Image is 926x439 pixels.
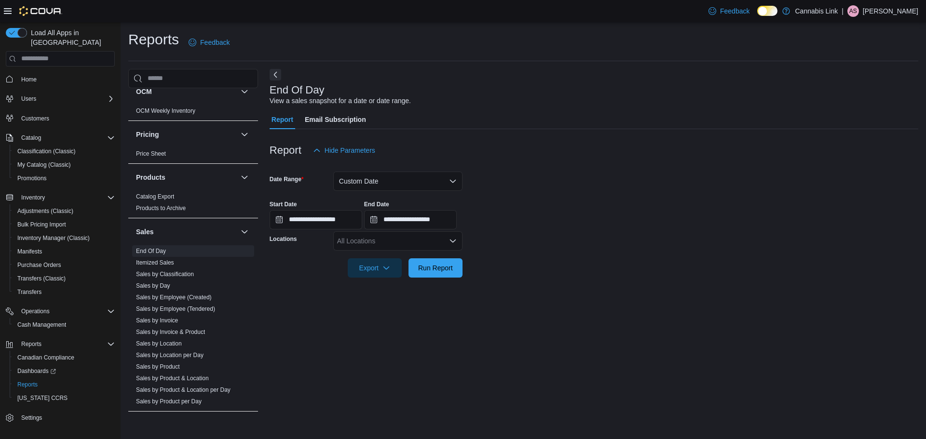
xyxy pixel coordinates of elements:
[136,259,174,266] a: Itemized Sales
[14,319,115,331] span: Cash Management
[364,210,457,229] input: Press the down key to open a popover containing a calendar.
[14,159,115,171] span: My Catalog (Classic)
[270,145,301,156] h3: Report
[2,337,119,351] button: Reports
[2,305,119,318] button: Operations
[10,145,119,158] button: Classification (Classic)
[14,219,115,230] span: Bulk Pricing Import
[185,33,233,52] a: Feedback
[136,247,166,255] span: End Of Day
[21,134,41,142] span: Catalog
[136,294,212,301] a: Sales by Employee (Created)
[136,193,174,200] span: Catalog Export
[10,218,119,231] button: Bulk Pricing Import
[136,87,237,96] button: OCM
[200,38,230,47] span: Feedback
[136,259,174,266] span: Itemized Sales
[10,391,119,405] button: [US_STATE] CCRS
[136,130,237,139] button: Pricing
[17,147,76,155] span: Classification (Classic)
[2,111,119,125] button: Customers
[136,398,202,405] span: Sales by Product per Day
[14,246,115,257] span: Manifests
[14,259,115,271] span: Purchase Orders
[14,259,65,271] a: Purchase Orders
[14,273,69,284] a: Transfers (Classic)
[17,74,41,85] a: Home
[136,317,178,324] a: Sales by Invoice
[10,172,119,185] button: Promotions
[17,112,115,124] span: Customers
[136,363,180,370] a: Sales by Product
[14,205,77,217] a: Adjustments (Classic)
[136,340,182,347] span: Sales by Location
[136,282,170,290] span: Sales by Day
[17,261,61,269] span: Purchase Orders
[14,146,115,157] span: Classification (Classic)
[14,286,45,298] a: Transfers
[309,141,379,160] button: Hide Parameters
[849,5,857,17] span: AS
[17,412,46,424] a: Settings
[348,258,402,278] button: Export
[354,258,396,278] span: Export
[239,129,250,140] button: Pricing
[136,173,237,182] button: Products
[863,5,918,17] p: [PERSON_NAME]
[364,200,389,208] label: End Date
[17,73,115,85] span: Home
[10,318,119,332] button: Cash Management
[10,364,119,378] a: Dashboards
[14,286,115,298] span: Transfers
[21,76,37,83] span: Home
[270,235,297,243] label: Locations
[17,93,40,105] button: Users
[17,354,74,361] span: Canadian Compliance
[136,270,194,278] span: Sales by Classification
[17,93,115,105] span: Users
[17,234,90,242] span: Inventory Manager (Classic)
[2,191,119,204] button: Inventory
[239,172,250,183] button: Products
[17,207,73,215] span: Adjustments (Classic)
[136,398,202,405] a: Sales by Product per Day
[136,205,186,212] a: Products to Archive
[17,192,49,203] button: Inventory
[136,248,166,254] a: End Of Day
[136,193,174,200] a: Catalog Export
[17,248,42,255] span: Manifests
[14,379,115,390] span: Reports
[17,221,66,228] span: Bulk Pricing Import
[136,107,195,115] span: OCM Weekly Inventory
[418,263,453,273] span: Run Report
[757,6,777,16] input: Dark Mode
[136,87,152,96] h3: OCM
[17,192,115,203] span: Inventory
[239,226,250,238] button: Sales
[333,172,463,191] button: Custom Date
[10,204,119,218] button: Adjustments (Classic)
[136,282,170,289] a: Sales by Day
[270,200,297,208] label: Start Date
[136,375,209,382] a: Sales by Product & Location
[14,352,78,363] a: Canadian Compliance
[10,378,119,391] button: Reports
[14,232,94,244] a: Inventory Manager (Classic)
[720,6,749,16] span: Feedback
[136,107,195,114] a: OCM Weekly Inventory
[10,272,119,285] button: Transfers (Classic)
[136,305,215,313] span: Sales by Employee (Tendered)
[2,92,119,106] button: Users
[136,204,186,212] span: Products to Archive
[21,414,42,422] span: Settings
[14,365,115,377] span: Dashboards
[21,194,45,201] span: Inventory
[136,352,204,359] a: Sales by Location per Day
[10,245,119,258] button: Manifests
[21,95,36,103] span: Users
[14,173,115,184] span: Promotions
[17,113,53,124] a: Customers
[14,392,115,404] span: Washington CCRS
